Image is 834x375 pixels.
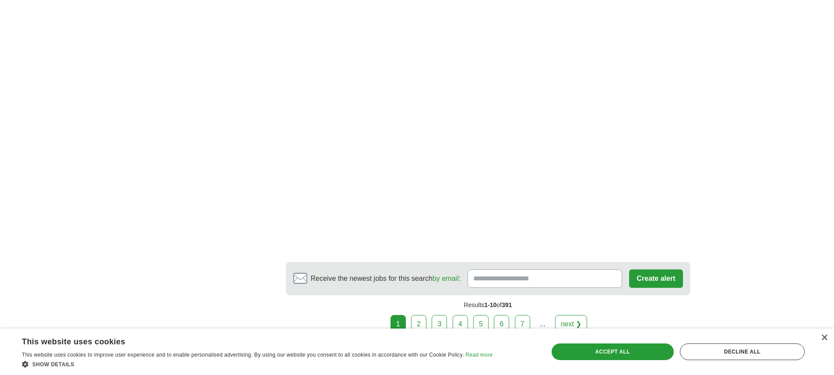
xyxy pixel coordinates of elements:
[22,360,493,368] div: Show details
[432,315,447,333] a: 3
[465,352,493,358] a: Read more, opens a new window
[411,315,426,333] a: 2
[286,295,690,315] div: Results of
[473,315,489,333] a: 5
[552,343,674,360] div: Accept all
[391,315,406,333] div: 1
[534,315,551,333] div: ...
[484,301,496,308] span: 1-10
[22,352,464,358] span: This website uses cookies to improve user experience and to enable personalised advertising. By u...
[502,301,512,308] span: 391
[32,361,74,368] span: Show details
[22,334,471,347] div: This website uses cookies
[433,275,459,282] a: by email
[555,315,588,333] a: next ❯
[821,335,827,341] div: Close
[494,315,509,333] a: 6
[453,315,468,333] a: 4
[515,315,530,333] a: 7
[629,269,683,288] button: Create alert
[680,343,805,360] div: Decline all
[311,273,461,284] span: Receive the newest jobs for this search :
